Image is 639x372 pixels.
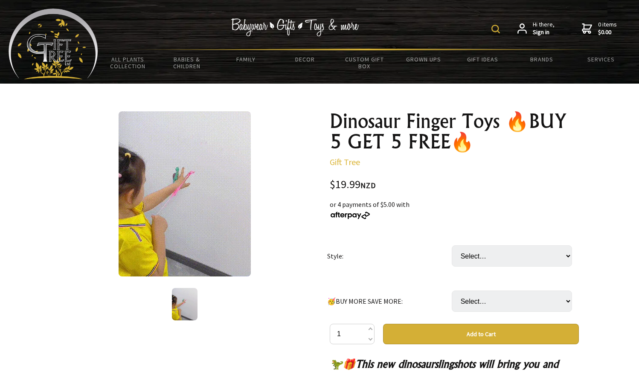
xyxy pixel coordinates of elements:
a: Babies & Children [157,50,217,75]
h1: Dinosaur Finger Toys 🔥BUY 5 GET 5 FREE🔥 [330,111,579,152]
a: Gift Tree [330,157,360,167]
img: Babyware - Gifts - Toys and more... [9,9,98,79]
span: NZD [360,180,376,190]
img: Dinosaur Finger Toys 🔥BUY 5 GET 5 FREE🔥 [119,111,251,276]
div: or 4 payments of $5.00 with [330,199,579,220]
a: Gift Ideas [453,50,512,68]
strong: Sign in [533,29,555,36]
td: 🥳BUY MORE SAVE MORE: [327,279,452,324]
span: Hi there, [533,21,555,36]
a: Brands [512,50,572,68]
strong: 🦖🎁This new dinosaur [330,357,435,370]
img: product search [491,25,500,33]
img: Babywear - Gifts - Toys & more [231,18,359,36]
a: 0 items$0.00 [582,21,617,36]
img: Dinosaur Finger Toys 🔥BUY 5 GET 5 FREE🔥 [172,288,198,320]
a: Family [216,50,276,68]
img: Afterpay [330,212,371,219]
span: 0 items [598,20,617,36]
a: Services [571,50,630,68]
div: $19.99 [330,179,579,191]
a: Grown Ups [394,50,453,68]
a: All Plants Collection [98,50,157,75]
a: Hi there,Sign in [517,21,555,36]
button: Add to Cart [383,324,579,344]
a: Custom Gift Box [335,50,394,75]
td: Style: [327,233,452,279]
a: Decor [276,50,335,68]
strong: $0.00 [598,29,617,36]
